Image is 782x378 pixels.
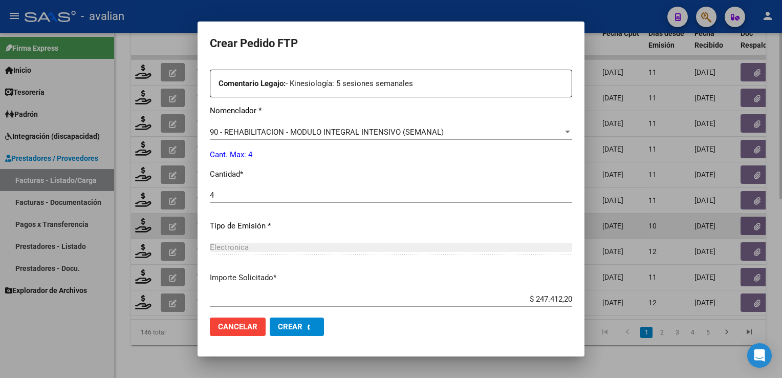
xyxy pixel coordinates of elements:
[210,220,572,232] p: Tipo de Emisión *
[278,322,302,331] span: Crear
[210,272,572,284] p: Importe Solicitado
[210,128,444,137] span: 90 - REHABILITACION - MODULO INTEGRAL INTENSIVO (SEMANAL)
[747,343,772,368] div: Open Intercom Messenger
[218,322,257,331] span: Cancelar
[210,318,266,336] button: Cancelar
[210,169,572,180] p: Cantidad
[210,149,572,161] p: Cant. Max: 4
[219,79,286,88] strong: Comentario Legajo:
[210,105,572,117] p: Nomenclador *
[219,78,572,90] p: - Kinesiología: 5 sesiones semanales
[270,318,324,336] button: Crear
[210,243,249,252] span: Electronica
[210,34,572,53] h2: Crear Pedido FTP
